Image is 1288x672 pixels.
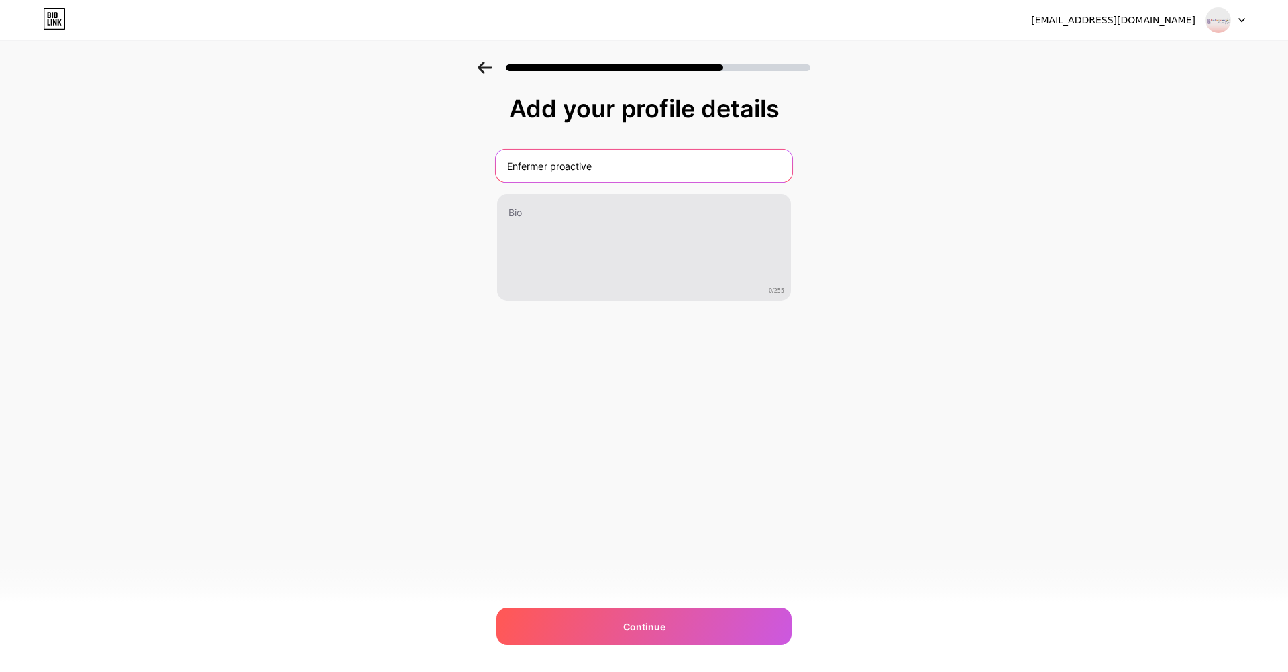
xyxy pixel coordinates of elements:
input: Your name [496,150,792,182]
div: Add your profile details [503,95,785,122]
span: Continue [623,620,665,634]
img: enfproactivatfe [1205,7,1231,33]
div: [EMAIL_ADDRESS][DOMAIN_NAME] [1031,13,1195,28]
span: 0/255 [769,287,784,295]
